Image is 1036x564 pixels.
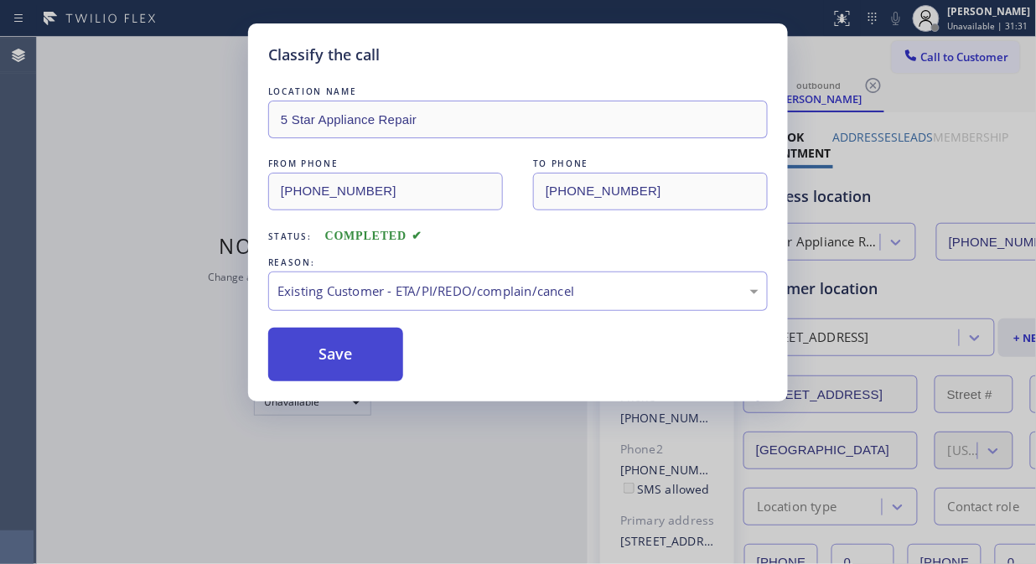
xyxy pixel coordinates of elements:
div: FROM PHONE [268,155,503,173]
div: TO PHONE [533,155,768,173]
input: To phone [533,173,768,210]
input: From phone [268,173,503,210]
div: REASON: [268,254,768,272]
span: COMPLETED [325,230,422,242]
div: LOCATION NAME [268,83,768,101]
span: Status: [268,230,312,242]
button: Save [268,328,403,381]
h5: Classify the call [268,44,380,66]
div: Existing Customer - ETA/PI/REDO/complain/cancel [277,282,759,301]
